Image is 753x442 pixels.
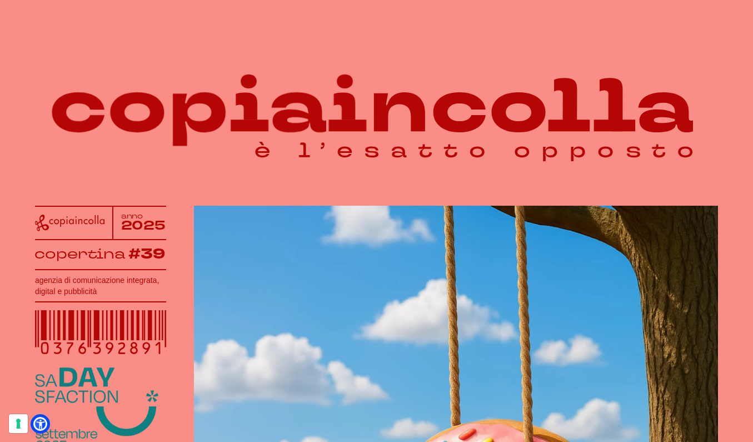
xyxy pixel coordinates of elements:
[121,217,166,235] tspan: 2025
[35,275,166,297] h1: agenzia di comunicazione integrata, digital e pubblicità
[33,417,47,431] a: Open Accessibility Menu
[128,244,165,264] tspan: #39
[9,414,28,433] button: Le tue preferenze relative al consenso per le tecnologie di tracciamento
[121,211,143,221] tspan: anno
[34,244,126,262] tspan: copertina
